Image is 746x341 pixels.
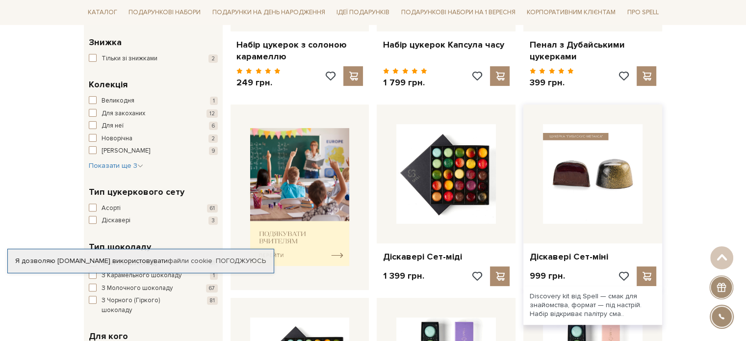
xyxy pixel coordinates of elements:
span: 3 [208,216,218,225]
button: Новорічна 2 [89,134,218,144]
span: 6 [209,122,218,130]
button: Показати ще 3 [89,161,143,171]
span: Тип шоколаду [89,240,151,254]
button: З Карамельного шоколаду 1 [89,271,218,281]
button: З Молочного шоколаду 67 [89,284,218,293]
p: 399 грн. [529,77,574,88]
button: Для неї 6 [89,121,218,131]
a: Корпоративним клієнтам [523,4,619,21]
button: Великодня 1 [89,96,218,106]
span: Для закоханих [102,109,145,119]
span: 67 [206,284,218,292]
a: Каталог [84,5,121,20]
a: Діскавері Сет-міді [383,251,510,262]
span: Тип цукеркового сету [89,185,184,199]
button: Для закоханих 12 [89,109,218,119]
span: Великодня [102,96,134,106]
div: Я дозволяю [DOMAIN_NAME] використовувати [8,257,274,265]
span: Асорті [102,204,121,213]
button: Діскавері 3 [89,216,218,226]
a: Про Spell [623,5,663,20]
a: Подарункові набори [125,5,205,20]
a: Погоджуюсь [216,257,266,265]
span: Новорічна [102,134,132,144]
a: файли cookie [168,257,212,265]
p: 1 799 грн. [383,77,427,88]
a: Пенал з Дубайськими цукерками [529,39,656,62]
p: 999 грн. [529,270,565,282]
a: Подарунки на День народження [208,5,329,20]
span: Для неї [102,121,124,131]
span: Діскавері [102,216,130,226]
button: [PERSON_NAME] 9 [89,146,218,156]
span: 12 [206,109,218,118]
span: 1 [210,271,218,280]
span: 81 [207,296,218,305]
div: Discovery kit від Spell — смак для знайомства, формат — під настрій. Набір відкриває палітру сма.. [523,286,662,325]
a: Ідеї подарунків [333,5,393,20]
span: З Чорного (Гіркого) шоколаду [102,296,191,315]
p: 249 грн. [236,77,281,88]
span: 9 [209,147,218,155]
span: З Карамельного шоколаду [102,271,181,281]
a: Подарункові набори на 1 Вересня [397,4,519,21]
span: Колекція [89,78,128,91]
span: Знижка [89,36,122,49]
a: Діскавері Сет-міні [529,251,656,262]
span: [PERSON_NAME] [102,146,150,156]
span: 2 [208,134,218,143]
button: З Чорного (Гіркого) шоколаду 81 [89,296,218,315]
span: З Молочного шоколаду [102,284,173,293]
span: 1 [210,97,218,105]
span: Тільки зі знижками [102,54,157,64]
span: 61 [207,204,218,212]
button: Асорті 61 [89,204,218,213]
p: 1 399 грн. [383,270,424,282]
button: Тільки зі знижками 2 [89,54,218,64]
img: banner [250,128,350,266]
a: Набір цукерок Капсула часу [383,39,510,51]
span: 2 [208,54,218,63]
img: Діскавері Сет-міні [543,124,643,224]
span: Показати ще 3 [89,161,143,170]
a: Набір цукерок з солоною карамеллю [236,39,363,62]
